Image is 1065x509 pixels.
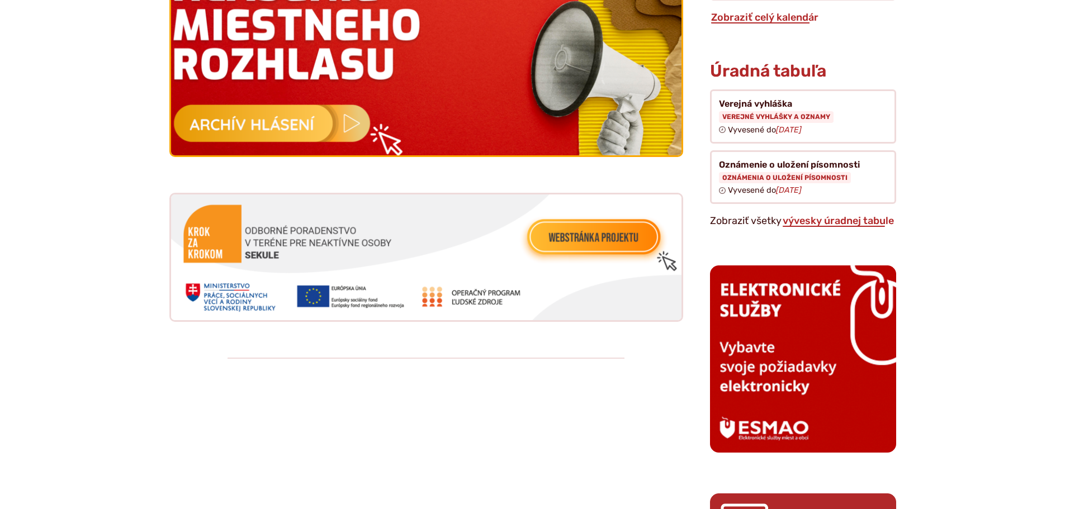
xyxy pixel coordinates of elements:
[710,62,826,80] h3: Úradná tabuľa
[710,11,820,23] a: Zobraziť celý kalendár
[782,215,895,227] a: Zobraziť celú úradnú tabuľu
[710,213,896,230] p: Zobraziť všetky
[710,265,896,453] img: esmao_sekule_b.png
[710,89,896,144] a: Verejná vyhláška Verejné vyhlášky a oznamy Vyvesené do[DATE]
[710,150,896,204] a: Oznámenie o uložení písomnosti Oznámenia o uložení písomnosti Vyvesené do[DATE]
